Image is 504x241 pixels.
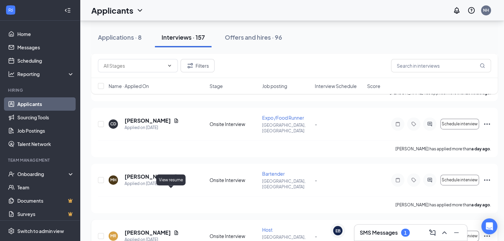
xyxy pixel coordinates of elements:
[91,5,133,16] h1: Applicants
[262,122,311,134] p: [GEOGRAPHIC_DATA], [GEOGRAPHIC_DATA]
[167,63,172,68] svg: ChevronDown
[428,229,436,237] svg: ComposeMessage
[186,62,194,70] svg: Filter
[17,137,74,151] a: Talent Network
[174,118,179,123] svg: Document
[483,7,489,13] div: NH
[64,7,71,14] svg: Collapse
[440,229,448,237] svg: ChevronUp
[110,233,116,239] div: MR
[8,71,15,77] svg: Analysis
[174,230,179,235] svg: Document
[125,173,171,180] h5: [PERSON_NAME]
[17,207,74,221] a: SurveysCrown
[262,115,304,121] span: Expo /Food Runner
[17,228,64,234] div: Switch to admin view
[156,174,186,185] div: View resume
[483,232,491,240] svg: Ellipses
[314,83,356,89] span: Interview Schedule
[8,228,15,234] svg: Settings
[17,97,74,111] a: Applicants
[98,33,142,41] div: Applications · 8
[442,122,478,126] span: Schedule interview
[174,174,179,179] svg: Document
[125,124,179,131] div: Applied on [DATE]
[314,121,317,127] span: -
[471,202,490,207] b: a day ago
[480,63,485,68] svg: MagnifyingGlass
[110,121,116,127] div: CD
[8,87,73,93] div: Hiring
[8,157,73,163] div: Team Management
[395,146,491,152] p: [PERSON_NAME] has applied more than .
[395,202,491,208] p: [PERSON_NAME] has applied more than .
[17,41,74,54] a: Messages
[262,227,272,233] span: Host
[17,194,74,207] a: DocumentsCrown
[162,33,205,41] div: Interviews · 157
[125,117,171,124] h5: [PERSON_NAME]
[404,230,407,236] div: 1
[314,233,317,239] span: -
[17,111,74,124] a: Sourcing Tools
[391,59,491,72] input: Search in interviews
[262,171,285,177] span: Bartender
[467,6,475,14] svg: QuestionInfo
[427,227,438,238] button: ComposeMessage
[453,6,461,14] svg: Notifications
[210,233,258,239] div: Onsite Interview
[394,121,402,127] svg: Note
[426,121,434,127] svg: ActiveChat
[367,83,380,89] span: Score
[17,27,74,41] a: Home
[440,175,479,185] button: Schedule interview
[439,227,450,238] button: ChevronUp
[335,228,340,234] div: EB
[125,180,179,187] div: Applied on [DATE]
[210,121,258,127] div: Onsite Interview
[410,177,418,183] svg: Tag
[7,7,14,13] svg: WorkstreamLogo
[104,62,164,69] input: All Stages
[452,229,460,237] svg: Minimize
[410,121,418,127] svg: Tag
[225,33,282,41] div: Offers and hires · 96
[483,176,491,184] svg: Ellipses
[426,177,434,183] svg: ActiveChat
[8,171,15,177] svg: UserCheck
[360,229,398,236] h3: SMS Messages
[483,120,491,128] svg: Ellipses
[17,54,74,67] a: Scheduling
[125,229,171,236] h5: [PERSON_NAME]
[17,171,69,177] div: Onboarding
[17,181,74,194] a: Team
[110,177,117,183] div: MH
[210,177,258,183] div: Onsite Interview
[262,178,311,190] p: [GEOGRAPHIC_DATA], [GEOGRAPHIC_DATA]
[442,178,478,182] span: Schedule interview
[440,119,479,129] button: Schedule interview
[451,227,462,238] button: Minimize
[181,59,215,72] button: Filter Filters
[136,6,144,14] svg: ChevronDown
[210,83,223,89] span: Stage
[481,218,497,234] div: Open Intercom Messenger
[17,71,75,77] div: Reporting
[314,177,317,183] span: -
[109,83,149,89] span: Name · Applied On
[262,83,287,89] span: Job posting
[17,124,74,137] a: Job Postings
[471,146,490,151] b: a day ago
[394,177,402,183] svg: Note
